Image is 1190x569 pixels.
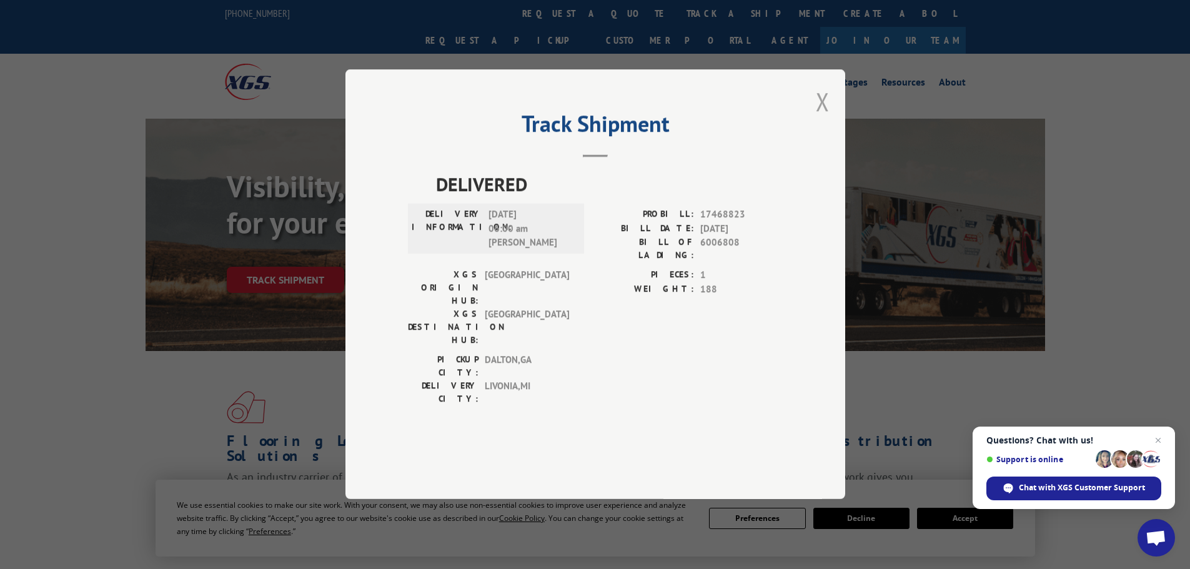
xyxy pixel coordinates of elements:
[412,208,482,250] label: DELIVERY INFORMATION:
[408,269,478,308] label: XGS ORIGIN HUB:
[485,380,569,406] span: LIVONIA , MI
[595,222,694,236] label: BILL DATE:
[595,269,694,283] label: PIECES:
[1138,519,1175,557] div: Open chat
[700,222,783,236] span: [DATE]
[700,208,783,222] span: 17468823
[700,269,783,283] span: 1
[408,380,478,406] label: DELIVERY CITY:
[1019,482,1145,493] span: Chat with XGS Customer Support
[595,236,694,262] label: BILL OF LADING:
[1151,433,1166,448] span: Close chat
[408,115,783,139] h2: Track Shipment
[485,354,569,380] span: DALTON , GA
[816,85,830,118] button: Close modal
[700,282,783,297] span: 188
[485,269,569,308] span: [GEOGRAPHIC_DATA]
[488,208,573,250] span: [DATE] 06:00 am [PERSON_NAME]
[986,477,1161,500] div: Chat with XGS Customer Support
[986,435,1161,445] span: Questions? Chat with us!
[595,282,694,297] label: WEIGHT:
[700,236,783,262] span: 6006808
[436,171,783,199] span: DELIVERED
[408,354,478,380] label: PICKUP CITY:
[595,208,694,222] label: PROBILL:
[485,308,569,347] span: [GEOGRAPHIC_DATA]
[408,308,478,347] label: XGS DESTINATION HUB:
[986,455,1091,464] span: Support is online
